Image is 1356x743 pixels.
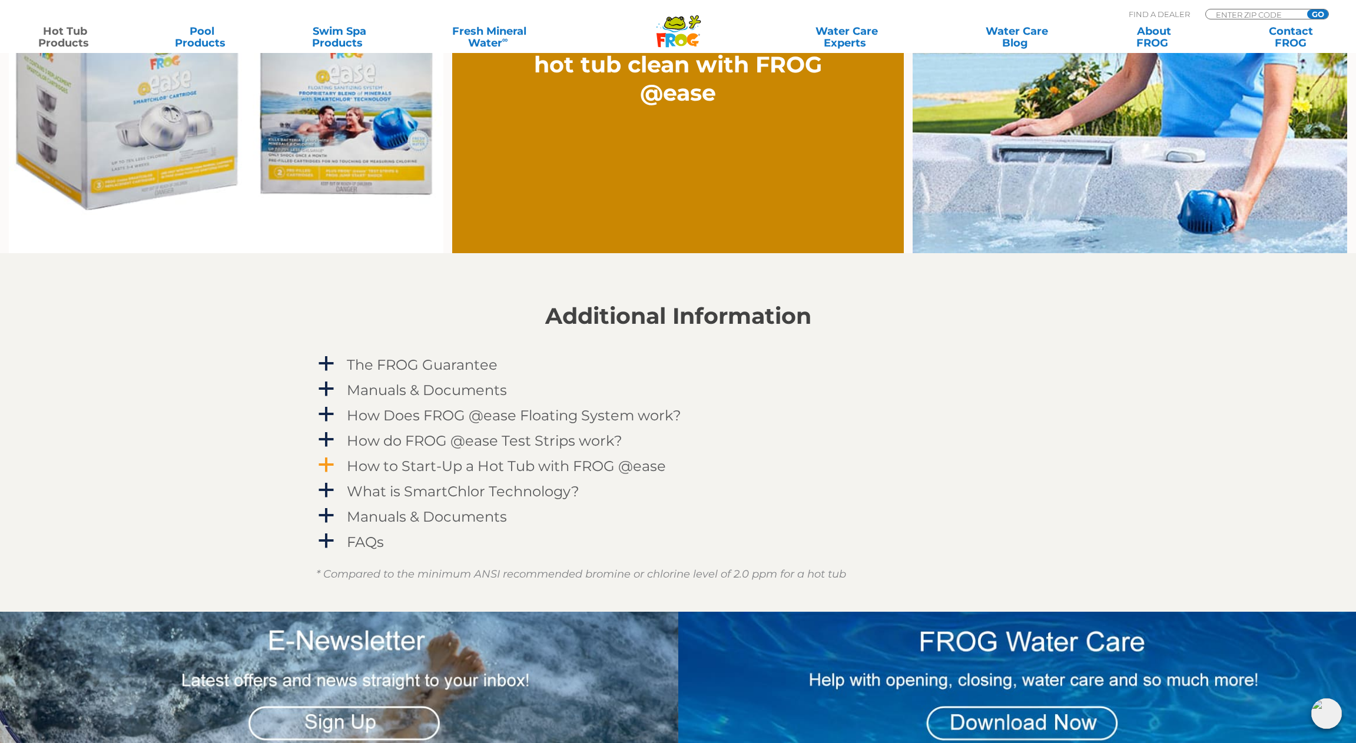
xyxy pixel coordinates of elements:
a: a What is SmartChlor Technology? [316,480,1040,502]
h2: Additional Information [316,303,1040,329]
span: a [317,456,335,474]
span: a [317,532,335,550]
a: Fresh MineralWater∞ [423,25,556,49]
sup: ∞ [502,35,508,44]
h2: Learn how to keep your hot tub clean with FROG @ease [520,22,836,107]
h4: How to Start-Up a Hot Tub with FROG @ease [347,458,666,474]
a: Swim SpaProducts [286,25,393,49]
p: Find A Dealer [1129,9,1190,19]
input: GO [1307,9,1328,19]
a: a The FROG Guarantee [316,354,1040,376]
span: a [317,482,335,499]
a: AboutFROG [1100,25,1207,49]
h4: Manuals & Documents [347,382,507,398]
span: a [317,431,335,449]
h4: What is SmartChlor Technology? [347,483,579,499]
a: a Manuals & Documents [316,506,1040,528]
a: a FAQs [316,531,1040,553]
a: Water CareBlog [963,25,1070,49]
img: openIcon [1311,698,1342,729]
h4: Manuals & Documents [347,509,507,525]
a: Water CareExperts [760,25,933,49]
a: ContactFROG [1238,25,1344,49]
a: PoolProducts [149,25,256,49]
span: a [317,355,335,373]
h4: How Does FROG @ease Floating System work? [347,407,681,423]
a: a How do FROG @ease Test Strips work? [316,430,1040,452]
h4: The FROG Guarantee [347,357,498,373]
h4: FAQs [347,534,384,550]
a: a Manuals & Documents [316,379,1040,401]
span: a [317,380,335,398]
a: a How to Start-Up a Hot Tub with FROG @ease [316,455,1040,477]
span: a [317,507,335,525]
h4: How do FROG @ease Test Strips work? [347,433,622,449]
input: Zip Code Form [1215,9,1294,19]
em: * Compared to the minimum ANSI recommended bromine or chlorine level of 2.0 ppm for a hot tub [316,568,846,581]
a: a How Does FROG @ease Floating System work? [316,404,1040,426]
span: a [317,406,335,423]
a: Hot TubProducts [12,25,118,49]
